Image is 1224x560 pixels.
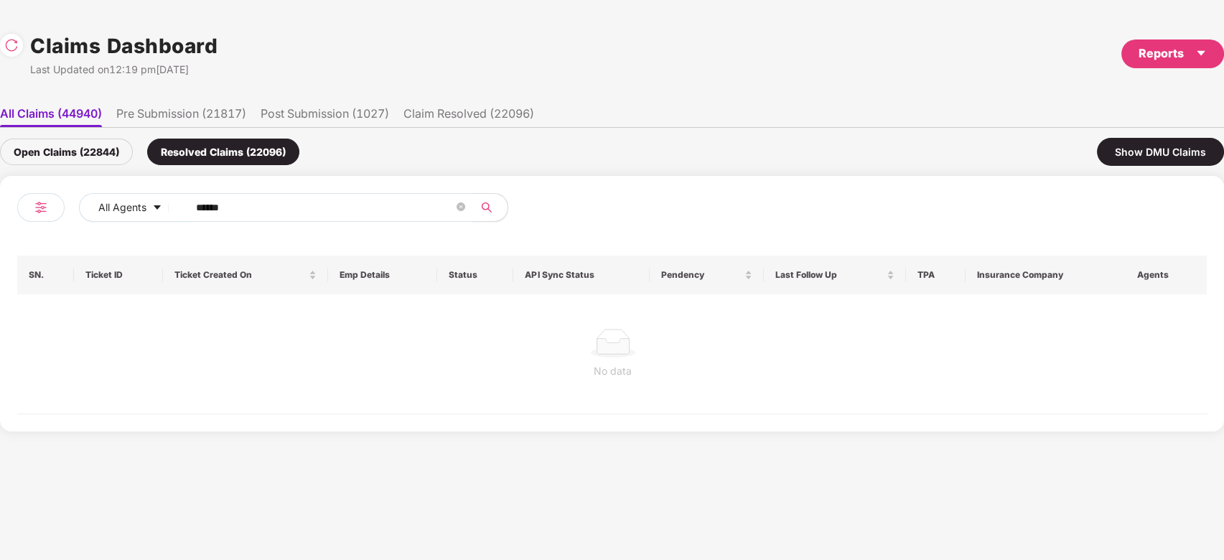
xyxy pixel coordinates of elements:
[513,256,650,294] th: API Sync Status
[30,62,218,78] div: Last Updated on 12:19 pm[DATE]
[4,38,19,52] img: svg+xml;base64,PHN2ZyBpZD0iUmVsb2FkLTMyeDMyIiB4bWxucz0iaHR0cDovL3d3dy53My5vcmcvMjAwMC9zdmciIHdpZH...
[74,256,164,294] th: Ticket ID
[906,256,966,294] th: TPA
[1126,256,1207,294] th: Agents
[457,202,465,211] span: close-circle
[1195,47,1207,59] span: caret-down
[79,193,193,222] button: All Agentscaret-down
[437,256,514,294] th: Status
[403,106,534,127] li: Claim Resolved (22096)
[98,200,146,215] span: All Agents
[472,202,500,213] span: search
[966,256,1128,294] th: Insurance Company
[764,256,905,294] th: Last Follow Up
[32,199,50,216] img: svg+xml;base64,PHN2ZyB4bWxucz0iaHR0cDovL3d3dy53My5vcmcvMjAwMC9zdmciIHdpZHRoPSIyNCIgaGVpZ2h0PSIyNC...
[29,363,1197,379] div: No data
[163,256,328,294] th: Ticket Created On
[1097,138,1224,166] div: Show DMU Claims
[661,269,742,281] span: Pendency
[17,256,74,294] th: SN.
[147,139,299,165] div: Resolved Claims (22096)
[30,30,218,62] h1: Claims Dashboard
[152,202,162,214] span: caret-down
[775,269,883,281] span: Last Follow Up
[261,106,389,127] li: Post Submission (1027)
[650,256,764,294] th: Pendency
[116,106,246,127] li: Pre Submission (21817)
[472,193,508,222] button: search
[457,201,465,215] span: close-circle
[174,269,306,281] span: Ticket Created On
[328,256,436,294] th: Emp Details
[1139,45,1207,62] div: Reports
